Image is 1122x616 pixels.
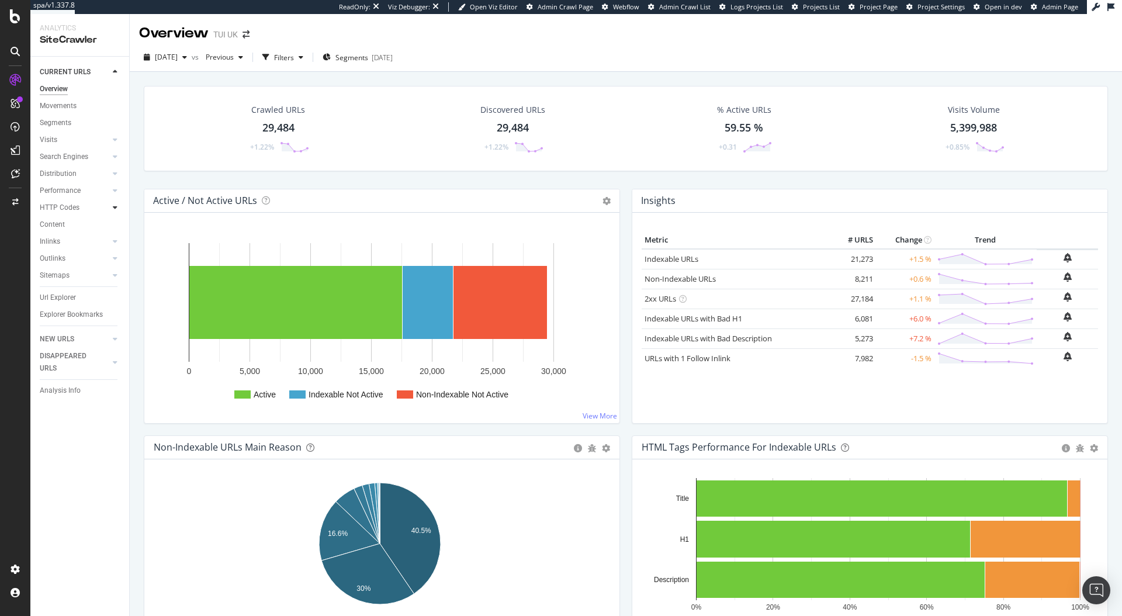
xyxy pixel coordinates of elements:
[40,168,77,180] div: Distribution
[154,441,302,453] div: Non-Indexable URLs Main Reason
[40,134,57,146] div: Visits
[40,100,121,112] a: Movements
[1064,332,1072,341] div: bell-plus
[420,366,445,376] text: 20,000
[40,219,121,231] a: Content
[40,292,121,304] a: Url Explorer
[484,142,508,152] div: +1.22%
[876,328,934,348] td: +7.2 %
[645,293,676,304] a: 2xx URLs
[602,197,611,205] i: Options
[40,292,76,304] div: Url Explorer
[876,348,934,368] td: -1.5 %
[1064,312,1072,321] div: bell-plus
[40,134,109,146] a: Visits
[298,366,323,376] text: 10,000
[860,2,898,11] span: Project Page
[40,66,91,78] div: CURRENT URLS
[719,142,737,152] div: +0.31
[527,2,593,12] a: Admin Crawl Page
[359,366,384,376] text: 15,000
[645,313,742,324] a: Indexable URLs with Bad H1
[996,603,1010,611] text: 80%
[792,2,840,12] a: Projects List
[258,48,308,67] button: Filters
[40,23,120,33] div: Analytics
[906,2,965,12] a: Project Settings
[139,48,192,67] button: [DATE]
[648,2,711,12] a: Admin Crawl List
[40,117,71,129] div: Segments
[876,269,934,289] td: +0.6 %
[40,185,81,197] div: Performance
[645,254,698,264] a: Indexable URLs
[829,328,876,348] td: 5,273
[139,23,209,43] div: Overview
[1076,444,1084,452] div: bug
[40,185,109,197] a: Performance
[717,104,771,116] div: % Active URLs
[602,444,610,452] div: gear
[948,104,1000,116] div: Visits Volume
[153,193,257,209] h4: Active / Not Active URLs
[876,249,934,269] td: +1.5 %
[659,2,711,11] span: Admin Crawl List
[339,2,370,12] div: ReadOnly:
[876,289,934,309] td: +1.1 %
[766,603,780,611] text: 20%
[40,219,65,231] div: Content
[40,252,109,265] a: Outlinks
[40,117,121,129] a: Segments
[251,104,305,116] div: Crawled URLs
[574,444,582,452] div: circle-info
[829,249,876,269] td: 21,273
[40,309,103,321] div: Explorer Bookmarks
[213,29,238,40] div: TUI UK
[154,231,610,414] svg: A chart.
[680,535,690,544] text: H1
[274,53,294,63] div: Filters
[40,333,109,345] a: NEW URLS
[40,385,121,397] a: Analysis Info
[40,236,109,248] a: Inlinks
[201,52,234,62] span: Previous
[187,366,192,376] text: 0
[40,33,120,47] div: SiteCrawler
[388,2,430,12] div: Viz Debugger:
[40,350,109,375] a: DISAPPEARED URLS
[950,120,997,136] div: 5,399,988
[946,142,969,152] div: +0.85%
[40,83,121,95] a: Overview
[1071,603,1089,611] text: 100%
[1064,253,1072,262] div: bell-plus
[40,385,81,397] div: Analysis Info
[538,2,593,11] span: Admin Crawl Page
[40,151,88,163] div: Search Engines
[40,83,68,95] div: Overview
[1090,444,1098,452] div: gear
[243,30,250,39] div: arrow-right-arrow-left
[192,52,201,62] span: vs
[372,53,393,63] div: [DATE]
[1064,272,1072,282] div: bell-plus
[730,2,783,11] span: Logs Projects List
[1064,292,1072,302] div: bell-plus
[40,202,109,214] a: HTTP Codes
[1082,576,1110,604] div: Open Intercom Messenger
[328,530,348,538] text: 16.6%
[642,231,829,249] th: Metric
[250,142,274,152] div: +1.22%
[40,100,77,112] div: Movements
[154,478,606,614] svg: A chart.
[934,231,1037,249] th: Trend
[654,576,689,584] text: Description
[480,366,505,376] text: 25,000
[602,2,639,12] a: Webflow
[829,231,876,249] th: # URLS
[642,478,1094,614] svg: A chart.
[40,269,70,282] div: Sitemaps
[40,202,79,214] div: HTTP Codes
[318,48,397,67] button: Segments[DATE]
[1064,352,1072,361] div: bell-plus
